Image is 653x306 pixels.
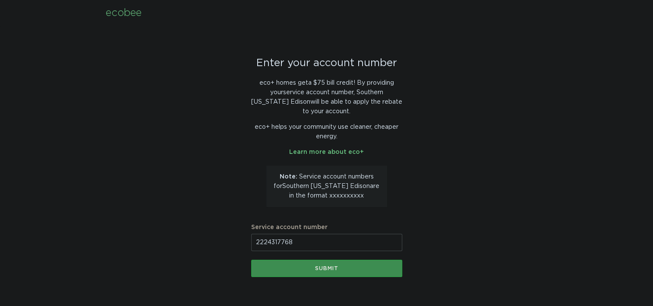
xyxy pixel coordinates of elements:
[289,149,364,155] a: Learn more about eco+
[106,8,142,18] div: ecobee
[280,174,297,180] strong: Note:
[273,172,381,201] p: Service account number s for Southern [US_STATE] Edison are in the format xxxxxxxxxx
[251,122,402,141] p: eco+ helps your community use cleaner, cheaper energy.
[251,224,402,230] label: Service account number
[251,78,402,116] p: eco+ homes get a $75 bill credit ! By providing your service account number , Southern [US_STATE]...
[256,266,398,271] div: Submit
[251,58,402,68] div: Enter your account number
[251,260,402,277] button: Submit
